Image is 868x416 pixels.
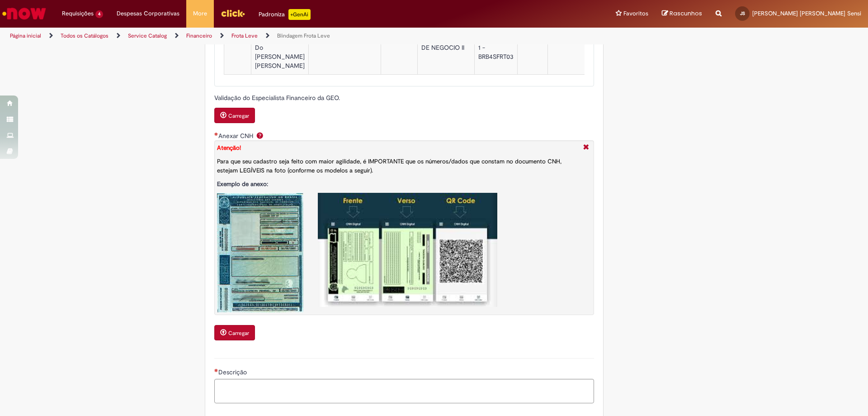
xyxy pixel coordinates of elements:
td: AB [517,30,547,74]
span: Validação do Especialista Financeiro da GEO. [214,94,342,102]
td: 99849889 [381,30,417,74]
small: Carregar [228,330,249,337]
span: More [193,9,207,18]
a: Página inicial [10,32,41,39]
a: Todos os Catálogos [61,32,108,39]
img: ServiceNow [1,5,47,23]
span: Rascunhos [670,9,702,18]
strong: Exemplo de anexo: [217,180,268,188]
span: Necessários [214,132,218,136]
textarea: Descrição [214,379,594,403]
ul: Trilhas de página [7,28,572,44]
div: Padroniza [259,9,311,20]
span: Despesas Corporativas [117,9,179,18]
span: [PERSON_NAME] [PERSON_NAME] Sensi [752,10,861,17]
span: Anexar CNH [218,132,255,140]
button: Carregar anexo de Anexar CNH Required [214,325,255,340]
td: [DATE] [308,30,381,74]
span: Favoritos [623,9,648,18]
span: Necessários [214,368,218,372]
button: Carregar anexo de Validação do Especialista Financeiro da GEO. [214,108,255,123]
span: Requisições [62,9,94,18]
span: Descrição [218,368,249,376]
span: Para que seu cadastro seja feito com maior agilidade, é IMPORTANTE que os números/dados que const... [217,158,561,174]
p: +GenAi [288,9,311,20]
a: Financeiro [186,32,212,39]
strong: Atenção! [217,144,241,152]
td: [PERSON_NAME] Do [PERSON_NAME] [PERSON_NAME] [251,30,308,74]
span: JS [740,10,745,16]
td: 07191202802 [547,30,602,74]
td: Vendas Rota 1 - BRB4SFRT03 [474,30,517,74]
a: Service Catalog [128,32,167,39]
a: Blindagem Frota Leve [277,32,330,39]
td: REPRESENTANTE DE NEGOCIO II [417,30,474,74]
img: click_logo_yellow_360x200.png [221,6,245,20]
span: Ajuda para Anexar CNH [255,132,265,139]
i: Fechar More information Por question_anexar_cnh [581,143,591,153]
a: Frota Leve [231,32,258,39]
span: 4 [95,10,103,18]
small: Carregar [228,112,249,120]
a: Rascunhos [662,10,702,18]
